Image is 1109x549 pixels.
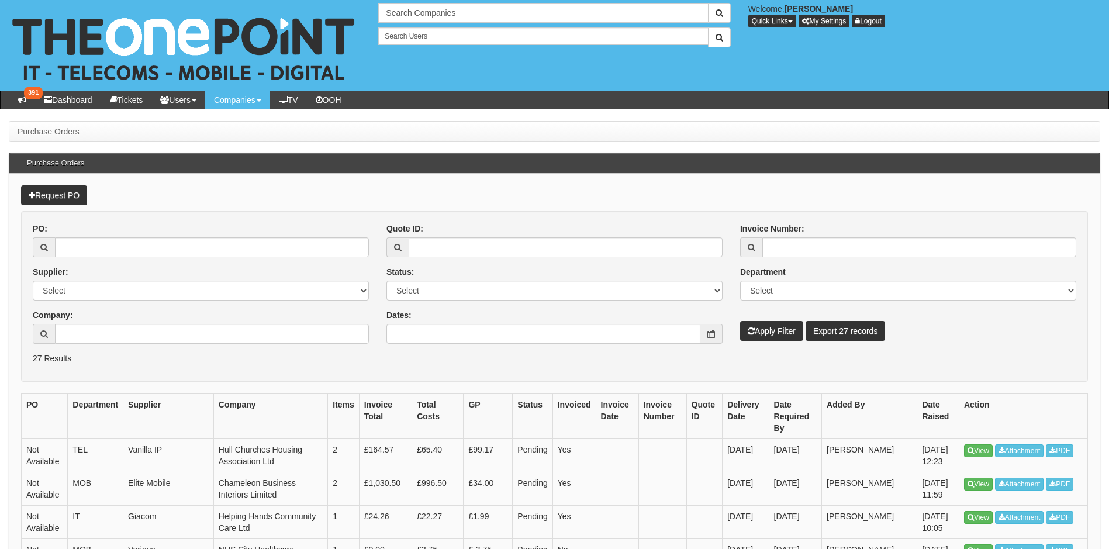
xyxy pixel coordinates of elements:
th: Company [213,394,327,439]
td: Yes [552,472,596,506]
td: [DATE] [723,506,769,539]
label: Status: [386,266,414,278]
td: Pending [513,439,552,472]
td: [DATE] [723,472,769,506]
th: Invoiced [552,394,596,439]
th: Status [513,394,552,439]
td: Pending [513,506,552,539]
h3: Purchase Orders [21,153,90,173]
a: My Settings [799,15,850,27]
td: £1.99 [464,506,513,539]
th: Added By [822,394,917,439]
a: Attachment [995,511,1044,524]
td: TEL [68,439,123,472]
td: £164.57 [359,439,412,472]
a: PDF [1046,478,1073,491]
label: Invoice Number: [740,223,804,234]
td: MOB [68,472,123,506]
td: [DATE] [769,506,822,539]
td: Helping Hands Community Care Ltd [213,506,327,539]
td: [DATE] 11:59 [917,472,959,506]
th: Action [959,394,1088,439]
a: Users [151,91,205,109]
a: Export 27 records [806,321,886,341]
td: [PERSON_NAME] [822,506,917,539]
td: Pending [513,472,552,506]
td: Not Available [22,472,68,506]
div: Welcome, [740,3,1109,27]
label: Dates: [386,309,412,321]
td: Hull Churches Housing Association Ltd [213,439,327,472]
td: 2 [328,472,360,506]
td: Elite Mobile [123,472,214,506]
td: Chameleon Business Interiors Limited [213,472,327,506]
a: View [964,444,993,457]
td: £65.40 [412,439,464,472]
td: £24.26 [359,506,412,539]
a: Attachment [995,478,1044,491]
th: Date Raised [917,394,959,439]
th: GP [464,394,513,439]
label: Quote ID: [386,223,423,234]
a: PDF [1046,511,1073,524]
th: PO [22,394,68,439]
td: [DATE] [769,472,822,506]
a: OOH [307,91,350,109]
td: 1 [328,506,360,539]
th: Date Required By [769,394,822,439]
td: £34.00 [464,472,513,506]
td: Yes [552,439,596,472]
th: Supplier [123,394,214,439]
td: Giacom [123,506,214,539]
b: [PERSON_NAME] [785,4,853,13]
a: TV [270,91,307,109]
td: Vanilla IP [123,439,214,472]
li: Purchase Orders [18,126,80,137]
label: PO: [33,223,47,234]
button: Quick Links [748,15,796,27]
a: View [964,511,993,524]
td: Not Available [22,439,68,472]
a: Attachment [995,444,1044,457]
span: 391 [24,87,43,99]
label: Company: [33,309,72,321]
button: Apply Filter [740,321,803,341]
td: [DATE] 10:05 [917,506,959,539]
th: Delivery Date [723,394,769,439]
th: Invoice Number [638,394,686,439]
th: Quote ID [686,394,723,439]
td: [DATE] 12:23 [917,439,959,472]
label: Department [740,266,786,278]
td: [DATE] [723,439,769,472]
td: £99.17 [464,439,513,472]
a: Tickets [101,91,152,109]
td: Not Available [22,506,68,539]
td: £1,030.50 [359,472,412,506]
td: [PERSON_NAME] [822,439,917,472]
td: [DATE] [769,439,822,472]
label: Supplier: [33,266,68,278]
th: Invoice Total [359,394,412,439]
input: Search Companies [378,3,708,23]
td: 2 [328,439,360,472]
a: Dashboard [35,91,101,109]
th: Total Costs [412,394,464,439]
td: £996.50 [412,472,464,506]
a: View [964,478,993,491]
td: IT [68,506,123,539]
th: Items [328,394,360,439]
p: 27 Results [33,353,1076,364]
a: Logout [852,15,885,27]
a: Request PO [21,185,87,205]
th: Department [68,394,123,439]
input: Search Users [378,27,708,45]
a: PDF [1046,444,1073,457]
td: [PERSON_NAME] [822,472,917,506]
th: Invoice Date [596,394,638,439]
td: Yes [552,506,596,539]
td: £22.27 [412,506,464,539]
a: Companies [205,91,270,109]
